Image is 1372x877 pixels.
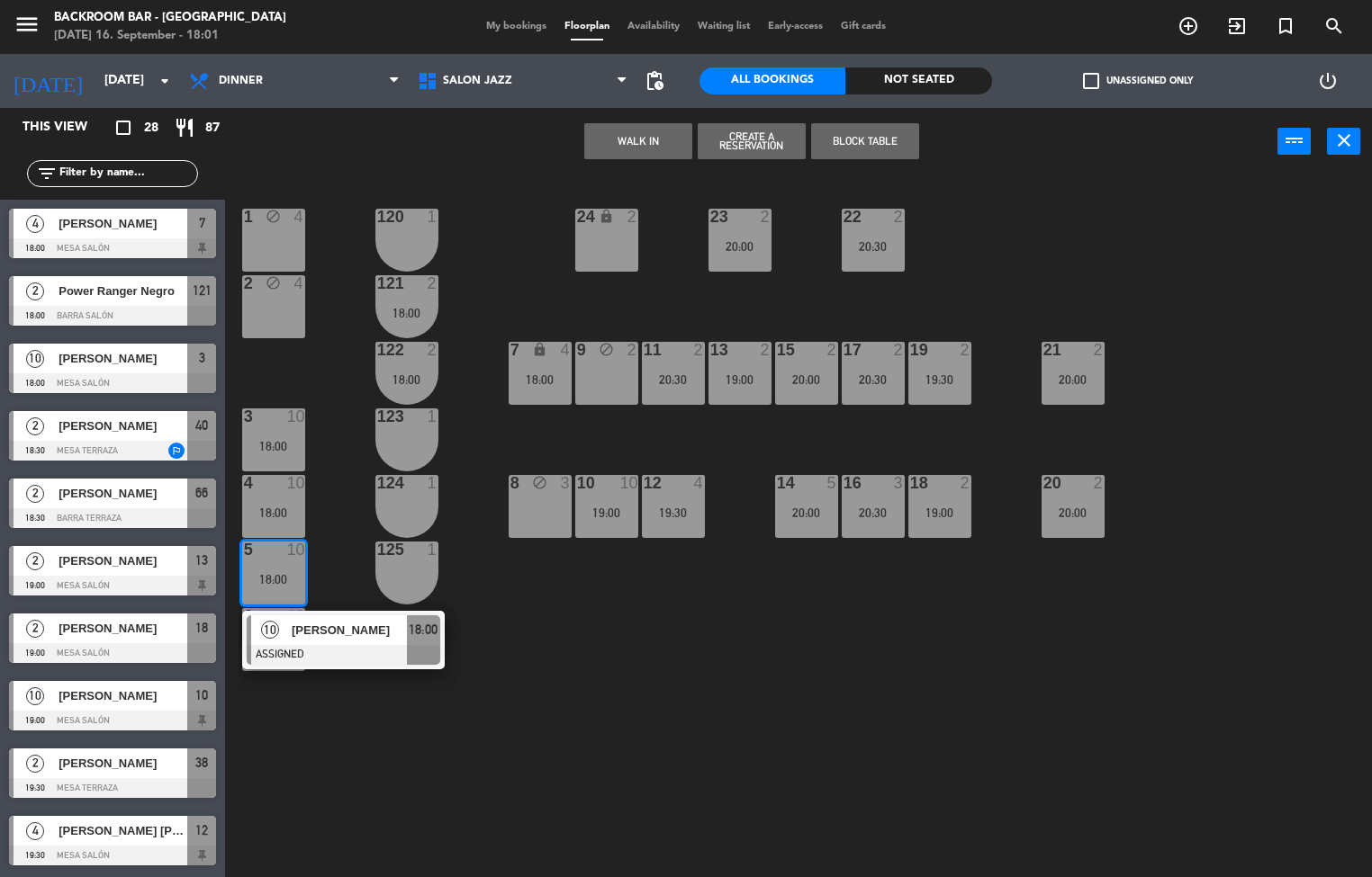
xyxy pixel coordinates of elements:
[266,209,281,224] i: block
[842,506,905,519] div: 20:30
[577,342,578,358] div: 9
[427,209,438,225] div: 1
[619,475,637,491] div: 10
[242,440,305,452] div: 18:00
[195,415,208,436] span: 40
[144,118,158,139] span: 28
[427,408,438,425] div: 1
[195,550,208,571] span: 13
[644,475,645,491] div: 12
[844,475,844,491] div: 16
[709,240,772,253] div: 20:00
[195,685,208,706] span: 10
[893,342,904,358] div: 2
[642,373,705,386] div: 20:30
[1093,342,1104,358] div: 2
[627,342,637,358] div: 2
[555,22,618,31] span: Floorplan
[26,485,44,503] span: 2
[777,342,778,358] div: 15
[575,506,638,519] div: 19:00
[377,209,378,225] div: 120
[644,70,665,92] span: pending_actions
[244,275,245,291] div: 2
[59,619,187,638] span: [PERSON_NAME]
[627,209,637,225] div: 2
[113,117,134,139] i: crop_square
[195,617,208,639] span: 18
[205,118,220,139] span: 87
[844,209,844,225] div: 22
[1042,506,1105,519] div: 20:00
[244,408,245,425] div: 3
[1333,130,1355,151] i: close
[698,123,806,159] button: Create a Reservation
[59,349,187,368] span: [PERSON_NAME]
[242,506,305,519] div: 18:00
[261,621,279,639] span: 10
[908,506,971,519] div: 19:00
[59,686,187,705] span: [PERSON_NAME]
[293,275,304,291] div: 4
[1327,128,1360,155] button: close
[477,22,555,31] span: My bookings
[826,475,837,491] div: 5
[960,342,970,358] div: 2
[577,209,578,225] div: 24
[618,22,689,31] span: Availability
[1083,73,1193,89] label: Unassigned only
[599,342,614,357] i: block
[54,9,286,27] div: Backroom Bar - [GEOGRAPHIC_DATA]
[9,117,130,139] div: This view
[1277,128,1311,155] button: power_input
[1226,15,1248,37] i: exit_to_app
[510,475,511,491] div: 8
[1083,73,1099,89] span: check_box_outline_blank
[775,506,838,519] div: 20:00
[759,22,832,31] span: Early-access
[36,163,58,184] i: filter_list
[443,75,512,87] span: Salón jazz
[760,209,771,225] div: 2
[244,209,245,225] div: 1
[219,75,263,87] span: Dinner
[427,275,438,291] div: 2
[26,417,44,435] span: 2
[532,475,547,490] i: block
[286,475,304,491] div: 10
[599,209,614,224] i: lock
[832,22,895,31] span: Gift cards
[960,475,970,491] div: 2
[59,416,187,435] span: [PERSON_NAME]
[577,475,578,491] div: 10
[826,342,837,358] div: 2
[286,541,304,558] div: 10
[193,280,212,301] span: 121
[59,551,187,570] span: [PERSON_NAME]
[427,342,438,358] div: 2
[1317,70,1339,92] i: power_settings_new
[1164,11,1213,41] span: BOOK TABLE
[700,67,845,94] div: All Bookings
[532,342,547,357] i: lock
[693,475,704,491] div: 4
[154,70,176,92] i: arrow_drop_down
[1042,373,1105,386] div: 20:00
[14,11,41,38] i: menu
[1043,475,1044,491] div: 20
[709,373,772,386] div: 19:00
[844,342,844,358] div: 17
[58,164,197,183] input: Filter by name...
[26,687,44,705] span: 10
[377,541,378,558] div: 125
[242,573,305,586] div: 18:00
[893,209,904,225] div: 2
[59,754,187,773] span: [PERSON_NAME]
[174,117,195,139] i: restaurant
[1261,11,1310,41] span: Special reservation
[195,482,208,504] span: 66
[811,123,919,159] button: Block Table
[26,350,44,368] span: 10
[693,342,704,358] div: 2
[710,342,711,358] div: 13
